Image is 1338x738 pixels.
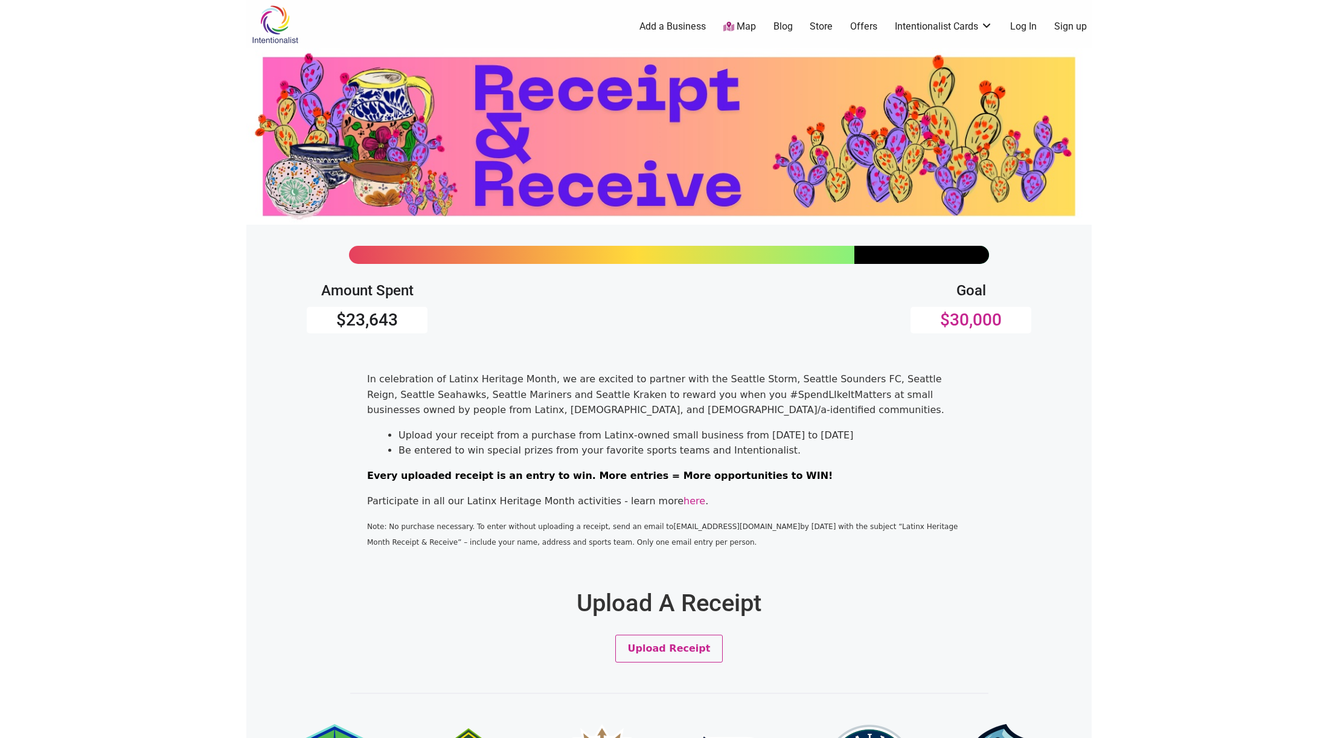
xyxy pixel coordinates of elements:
[399,428,971,443] li: Upload your receipt from a purchase from Latinx-owned small business from [DATE] to [DATE]
[639,20,706,33] a: Add a Business
[367,470,833,481] span: Every uploaded receipt is an entry to win. More entries = More opportunities to WIN!
[1010,20,1037,33] a: Log In
[773,20,793,33] a: Blog
[367,522,958,547] span: Note: No purchase necessary. To enter without uploading a receipt, send an email to [EMAIL_ADDRES...
[615,635,723,663] button: Upload Receipt
[367,371,971,418] p: In celebration of Latinx Heritage Month, we are excited to partner with the Seattle Storm, Seattl...
[367,493,971,509] p: Participate in all our Latinx Heritage Month activities - learn more .
[723,20,756,34] a: Map
[810,20,833,33] a: Store
[911,282,1031,300] h4: Goal
[246,5,304,44] img: Intentionalist
[683,495,705,507] a: here
[911,310,1031,330] h3: $30,000
[1054,20,1087,33] a: Sign up
[307,282,427,300] h4: Amount Spent
[399,443,971,458] li: Be entered to win special prizes from your favorite sports teams and Intentionalist.
[850,20,877,33] a: Offers
[246,48,1092,225] img: Latinx Heritage Month
[307,310,427,330] h3: $23,643
[563,559,775,630] h1: Upload A Receipt
[895,20,993,33] a: Intentionalist Cards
